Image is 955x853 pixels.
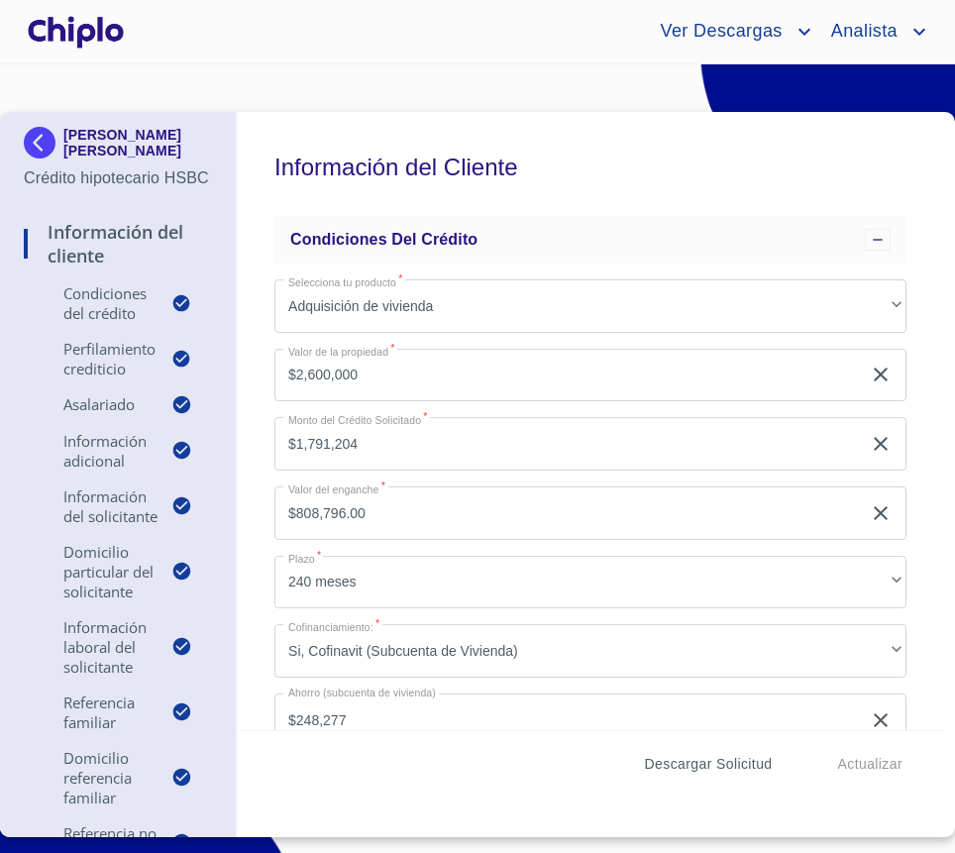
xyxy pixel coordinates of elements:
button: clear input [869,708,893,732]
p: Crédito hipotecario HSBC [24,166,212,190]
button: clear input [869,432,893,456]
p: Referencia Familiar [24,693,171,732]
button: clear input [869,501,893,525]
div: Si, Cofinavit (Subcuenta de Vivienda) [274,624,906,678]
span: Descargar Solicitud [645,752,773,777]
p: Domicilio Referencia Familiar [24,748,171,807]
button: Descargar Solicitud [637,746,781,783]
p: Información adicional [24,431,171,471]
p: Información Laboral del Solicitante [24,617,171,677]
p: Asalariado [24,394,171,414]
span: Condiciones del Crédito [290,231,477,248]
button: account of current user [645,16,815,48]
p: Condiciones del Crédito [24,283,171,323]
span: Analista [816,16,907,48]
div: [PERSON_NAME] [PERSON_NAME] [24,127,212,166]
p: Domicilio Particular del Solicitante [24,542,171,601]
div: Condiciones del Crédito [274,216,906,264]
p: Información del Cliente [24,220,212,267]
h5: Información del Cliente [274,127,906,208]
button: Actualizar [830,746,910,783]
button: clear input [869,363,893,386]
button: account of current user [816,16,931,48]
p: Perfilamiento crediticio [24,339,171,378]
span: Actualizar [838,752,902,777]
p: Información del Solicitante [24,486,171,526]
div: Adquisición de vivienda [274,279,906,333]
div: 240 meses [274,556,906,609]
span: Ver Descargas [645,16,792,48]
p: [PERSON_NAME] [PERSON_NAME] [63,127,212,159]
img: Docupass spot blue [24,127,63,159]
